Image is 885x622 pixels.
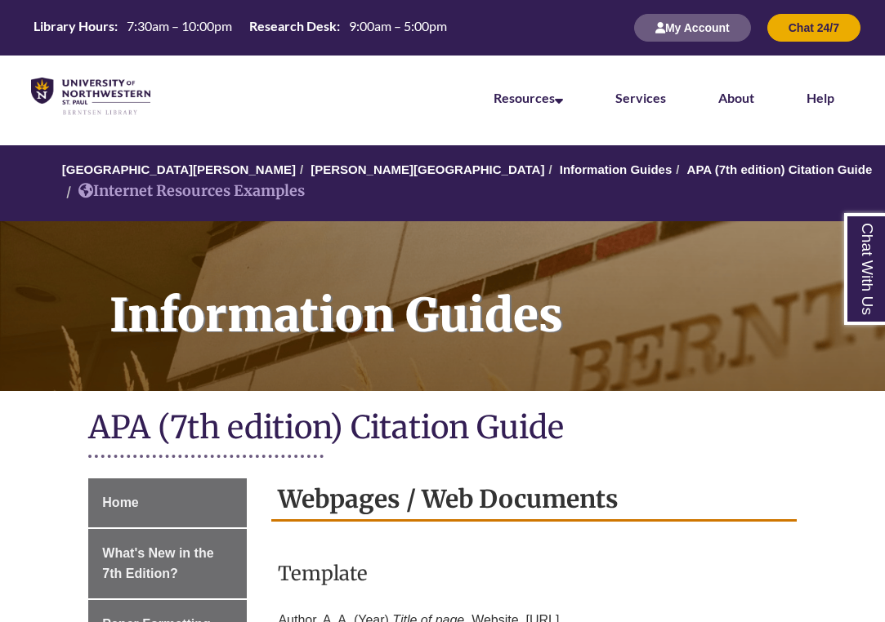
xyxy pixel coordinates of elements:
[102,546,213,581] span: What's New in the 7th Edition?
[92,221,885,370] h1: Information Guides
[634,20,751,34] a: My Account
[349,18,447,33] span: 9:00am – 5:00pm
[88,407,796,451] h1: APA (7th edition) Citation Guide
[27,17,454,39] a: Hours Today
[102,495,138,509] span: Home
[88,529,247,598] a: What's New in the 7th Edition?
[311,162,544,176] a: [PERSON_NAME][GEOGRAPHIC_DATA]
[494,90,563,105] a: Resources
[278,554,789,593] h3: Template
[62,180,305,203] li: Internet Resources Examples
[807,90,834,105] a: Help
[767,14,860,42] button: Chat 24/7
[615,90,666,105] a: Services
[634,14,751,42] button: My Account
[127,18,232,33] span: 7:30am – 10:00pm
[27,17,120,35] th: Library Hours:
[767,20,860,34] a: Chat 24/7
[243,17,342,35] th: Research Desk:
[62,162,296,176] a: [GEOGRAPHIC_DATA][PERSON_NAME]
[687,162,873,176] a: APA (7th edition) Citation Guide
[88,478,247,527] a: Home
[560,162,673,176] a: Information Guides
[718,90,754,105] a: About
[27,17,454,38] table: Hours Today
[271,478,796,522] h2: Webpages / Web Documents
[31,78,150,115] img: UNWSP Library Logo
